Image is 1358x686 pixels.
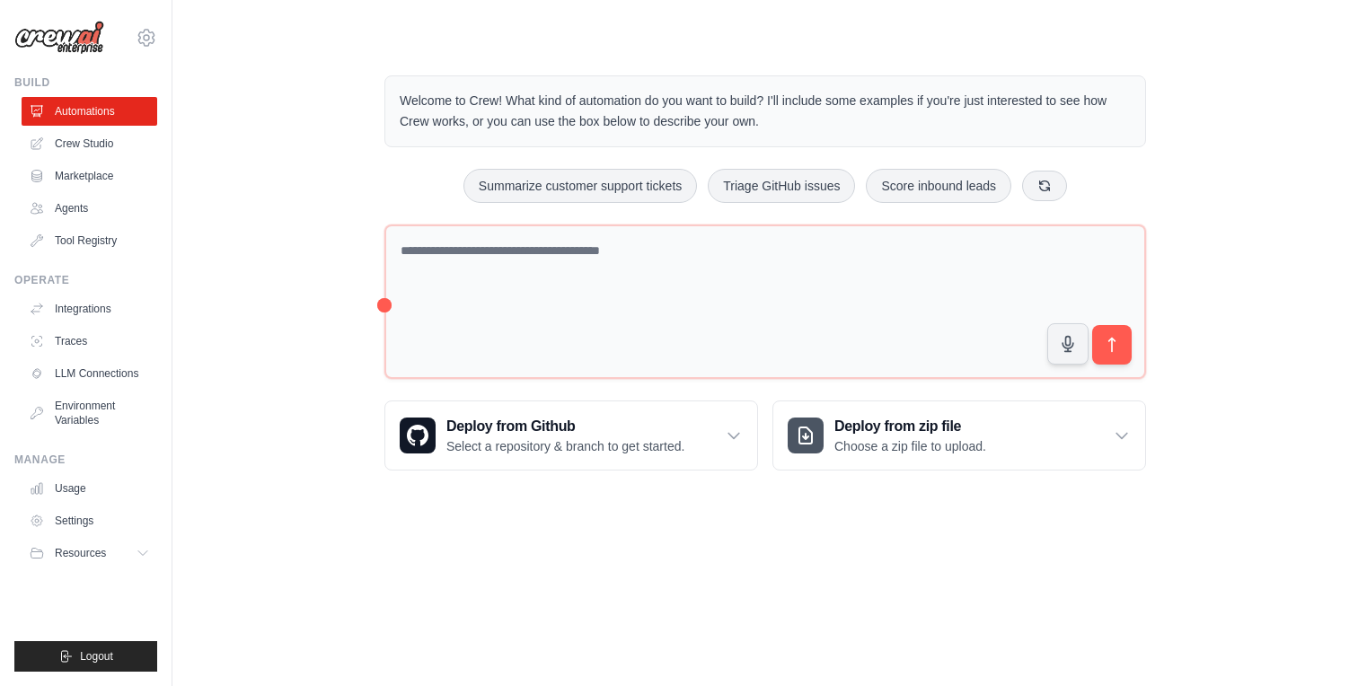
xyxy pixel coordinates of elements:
[14,641,157,672] button: Logout
[55,546,106,560] span: Resources
[22,295,157,323] a: Integrations
[446,416,684,437] h3: Deploy from Github
[834,437,986,455] p: Choose a zip file to upload.
[22,226,157,255] a: Tool Registry
[22,359,157,388] a: LLM Connections
[22,194,157,223] a: Agents
[80,649,113,664] span: Logout
[22,97,157,126] a: Automations
[22,129,157,158] a: Crew Studio
[14,21,104,55] img: Logo
[866,169,1011,203] button: Score inbound leads
[446,437,684,455] p: Select a repository & branch to get started.
[22,506,157,535] a: Settings
[463,169,697,203] button: Summarize customer support tickets
[708,169,855,203] button: Triage GitHub issues
[22,474,157,503] a: Usage
[22,162,157,190] a: Marketplace
[400,91,1131,132] p: Welcome to Crew! What kind of automation do you want to build? I'll include some examples if you'...
[22,391,157,435] a: Environment Variables
[22,327,157,356] a: Traces
[22,539,157,567] button: Resources
[14,453,157,467] div: Manage
[14,75,157,90] div: Build
[14,273,157,287] div: Operate
[834,416,986,437] h3: Deploy from zip file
